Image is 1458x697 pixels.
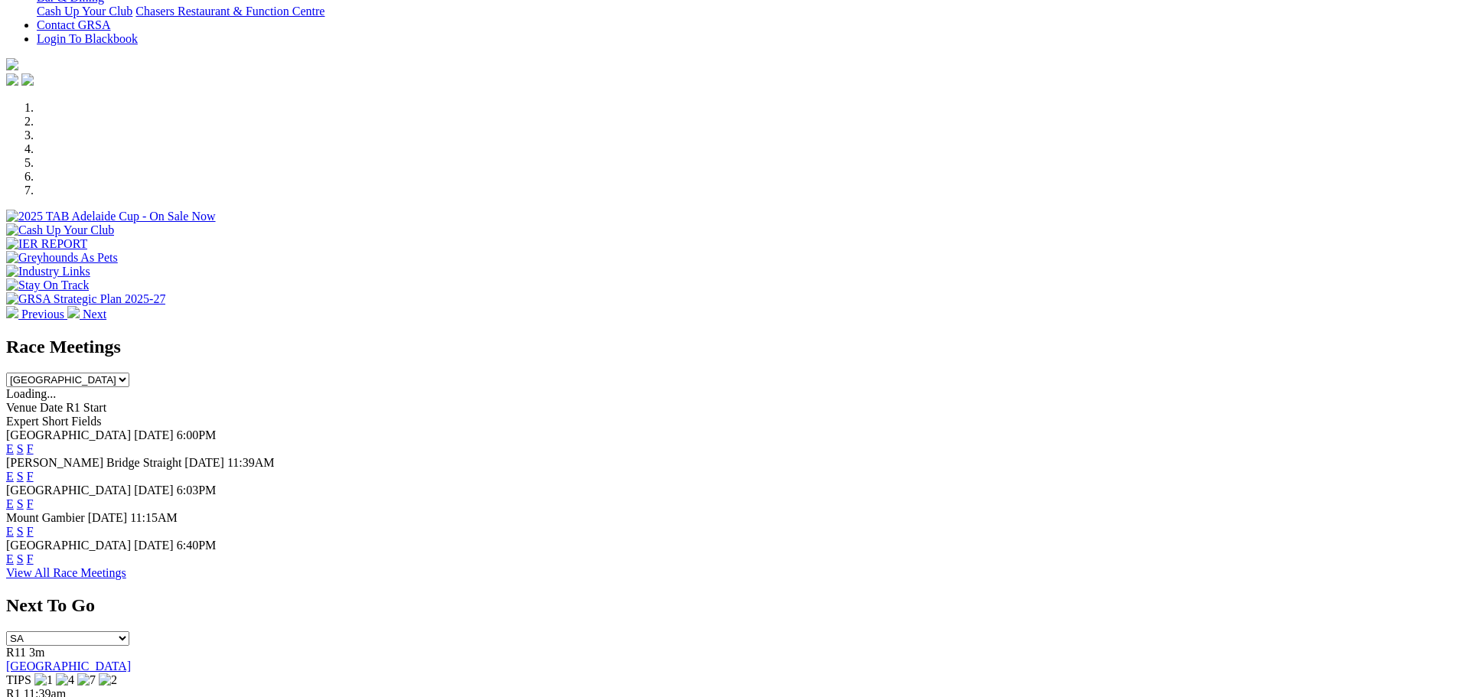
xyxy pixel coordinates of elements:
span: [DATE] [184,456,224,469]
img: facebook.svg [6,73,18,86]
span: Loading... [6,387,56,400]
a: F [27,442,34,455]
a: Cash Up Your Club [37,5,132,18]
span: [DATE] [134,539,174,552]
img: Stay On Track [6,278,89,292]
a: Contact GRSA [37,18,110,31]
a: E [6,525,14,538]
img: twitter.svg [21,73,34,86]
span: 6:03PM [177,484,217,497]
span: [GEOGRAPHIC_DATA] [6,428,131,441]
span: Venue [6,401,37,414]
span: [DATE] [88,511,128,524]
span: Short [42,415,69,428]
img: chevron-right-pager-white.svg [67,306,80,318]
span: Previous [21,308,64,321]
img: GRSA Strategic Plan 2025-27 [6,292,165,306]
a: E [6,552,14,565]
span: 11:39AM [227,456,275,469]
img: Industry Links [6,265,90,278]
a: F [27,470,34,483]
img: 7 [77,673,96,687]
span: 6:40PM [177,539,217,552]
a: S [17,525,24,538]
a: F [27,525,34,538]
span: [GEOGRAPHIC_DATA] [6,539,131,552]
img: 2025 TAB Adelaide Cup - On Sale Now [6,210,216,223]
h2: Next To Go [6,595,1452,616]
a: S [17,470,24,483]
span: R1 Start [66,401,106,414]
a: Next [67,308,106,321]
span: Expert [6,415,39,428]
h2: Race Meetings [6,337,1452,357]
a: F [27,552,34,565]
img: logo-grsa-white.png [6,58,18,70]
img: 1 [34,673,53,687]
img: 2 [99,673,117,687]
a: S [17,442,24,455]
span: [GEOGRAPHIC_DATA] [6,484,131,497]
span: R11 [6,646,26,659]
span: Mount Gambier [6,511,85,524]
img: Cash Up Your Club [6,223,114,237]
span: [PERSON_NAME] Bridge Straight [6,456,181,469]
span: 11:15AM [130,511,178,524]
a: Chasers Restaurant & Function Centre [135,5,325,18]
span: [DATE] [134,484,174,497]
img: 4 [56,673,74,687]
a: [GEOGRAPHIC_DATA] [6,660,131,673]
span: 3m [29,646,44,659]
a: Previous [6,308,67,321]
a: E [6,442,14,455]
img: chevron-left-pager-white.svg [6,306,18,318]
img: IER REPORT [6,237,87,251]
a: E [6,497,14,510]
a: Login To Blackbook [37,32,138,45]
span: [DATE] [134,428,174,441]
span: 6:00PM [177,428,217,441]
img: Greyhounds As Pets [6,251,118,265]
span: Next [83,308,106,321]
a: S [17,497,24,510]
span: Fields [71,415,101,428]
a: View All Race Meetings [6,566,126,579]
a: F [27,497,34,510]
a: S [17,552,24,565]
span: Date [40,401,63,414]
a: E [6,470,14,483]
div: Bar & Dining [37,5,1452,18]
span: TIPS [6,673,31,686]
